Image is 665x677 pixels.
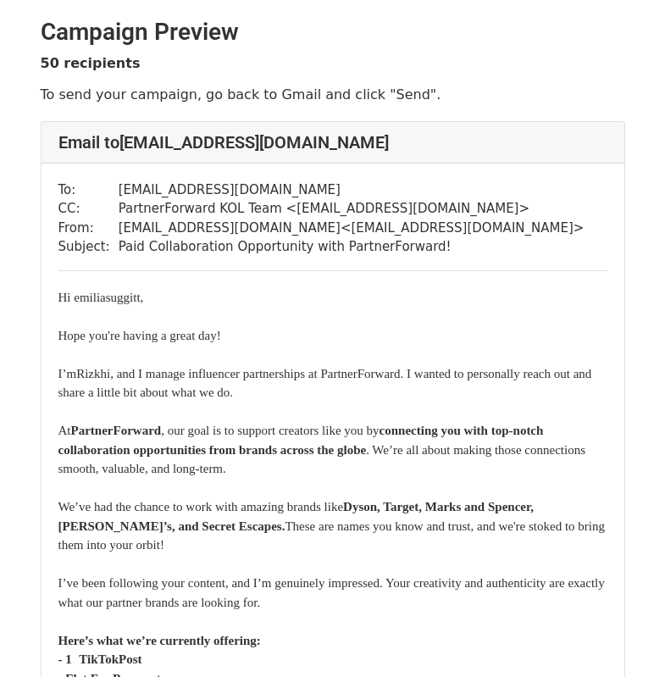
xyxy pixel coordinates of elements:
td: CC: [58,199,119,219]
span: ​TikTok [79,652,119,666]
b: Dyson, Target, Marks and Spencer, [PERSON_NAME]’s, and Secret Escapes. [58,500,534,533]
font: Hope you're having a great day! I’m R , and I manage influencer p artnerships at PartnerForward. ... [58,329,606,667]
strong: 50 recipients [41,55,141,71]
td: [EMAIL_ADDRESS][DOMAIN_NAME] < [EMAIL_ADDRESS][DOMAIN_NAME] > [119,219,585,238]
td: [EMAIL_ADDRESS][DOMAIN_NAME] [119,180,585,200]
td: PartnerForward KOL Team < [EMAIL_ADDRESS][DOMAIN_NAME] > [119,199,585,219]
td: From: [58,219,119,238]
td: To: [58,180,119,200]
b: PartnerForward [71,424,162,437]
h2: Campaign Preview [41,18,625,47]
div: ​Hi emiliasuggitt, [58,288,607,308]
b: Here’s what we’re currently offering: - 1 [58,634,261,667]
td: Subject: [58,237,119,257]
b: connecting you with top-notch collaboration opportunities from brands across the globe [58,424,544,457]
td: Paid Collaboration Opportunity with PartnerForward! [119,237,585,257]
h4: Email to [EMAIL_ADDRESS][DOMAIN_NAME] [58,132,607,153]
span: izkhi [85,367,110,380]
p: To send your campaign, go back to Gmail and click "Send". [41,86,625,103]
